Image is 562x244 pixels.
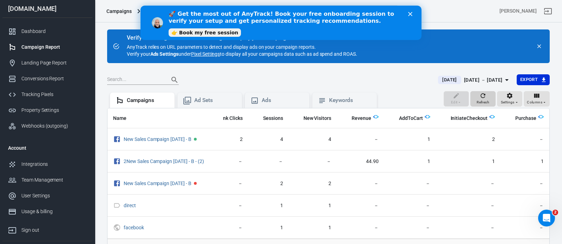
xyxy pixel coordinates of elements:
div: Usage & billing [21,208,87,215]
span: 1 [390,158,430,165]
div: Account id: vJBaXv7L [499,7,537,15]
span: Refresh [477,99,489,106]
span: 1 [294,202,332,209]
span: 2 [553,210,558,215]
span: 2 [254,180,283,187]
div: Sign out [21,226,87,234]
span: AddToCart [399,115,423,122]
span: Paused [194,182,197,185]
div: Integrations [21,161,87,168]
a: Landing Page Report [2,55,92,71]
input: Search... [107,75,163,84]
span: direct [124,203,137,208]
a: direct [124,203,136,208]
svg: UTM & Web Traffic [113,223,121,232]
div: AnyTrack relies on URL parameters to detect and display ads on your campaign reports. Verify your... [127,35,357,57]
iframe: Intercom live chat [538,210,555,226]
span: － [506,180,544,187]
span: 4 [294,136,332,143]
div: Ad Sets [194,97,236,104]
span: New Visitors [303,115,332,122]
a: User Settings [2,188,92,204]
span: 1 [442,158,495,165]
a: Team Management [2,172,92,188]
span: The number of clicks on links within the ad that led to advertiser-specified destinations [219,114,243,122]
span: 44.90 [342,158,379,165]
span: － [442,180,495,187]
span: － [342,202,379,209]
button: [DOMAIN_NAME] [143,5,194,18]
a: Integrations [2,156,92,172]
span: － [442,202,495,209]
span: The number of clicks on links within the ad that led to advertiser-specified destinations [210,114,243,122]
a: 2New Sales Campaign [DATE] - B - (2) [124,158,204,164]
button: close [534,41,544,51]
div: Landing Page Report [21,59,87,67]
a: Pixel Settings [191,50,220,57]
span: Active [194,138,197,141]
button: Search [166,72,183,88]
span: Sessions [263,115,283,122]
div: Property Settings [21,107,87,114]
span: 2 [294,180,332,187]
a: Campaign Report [2,39,92,55]
svg: Direct [113,201,121,210]
span: 4 [254,136,283,143]
img: Logo [489,114,495,120]
button: Find anything...⌘ + K [258,5,399,17]
span: － [442,224,495,231]
span: － [390,180,430,187]
a: facebook [124,225,144,230]
span: － [210,202,243,209]
div: Dashboard [21,28,87,35]
span: 1 [254,202,283,209]
span: － [210,224,243,231]
svg: Facebook Ads [113,179,121,188]
div: Tracking Pixels [21,91,87,98]
span: － [294,158,332,165]
span: － [254,158,283,165]
div: Campaigns [106,8,132,15]
div: Keywords [329,97,371,104]
span: － [342,136,379,143]
span: [DATE] [439,76,459,83]
span: 1 [254,224,283,231]
svg: Facebook Ads [113,135,121,143]
span: New Sales Campaign 22.08.2025 - B [124,137,192,142]
span: Columns [527,99,542,106]
div: Close [268,6,275,11]
span: Settings [501,99,515,106]
span: － [506,202,544,209]
span: 1 [390,136,430,143]
span: InitiateCheckout [442,115,488,122]
span: 2 [442,136,495,143]
span: Sessions [254,115,283,122]
span: 1 [294,224,332,231]
a: Sign out [2,219,92,238]
span: Purchase [515,115,536,122]
a: Dashboard [2,23,92,39]
span: Purchase [506,115,536,122]
span: New Sales Campaign 18.08.2025 - B [124,181,192,186]
button: Refresh [470,91,496,107]
span: 1 [506,158,544,165]
span: Revenue [352,115,371,122]
span: － [210,180,243,187]
div: [DOMAIN_NAME] [2,6,92,12]
span: 2 [210,136,243,143]
strong: Ads Settings [150,51,179,57]
button: Export [517,74,550,85]
div: Ads [262,97,304,104]
span: Name [113,115,136,122]
a: Tracking Pixels [2,87,92,102]
span: Total revenue calculated by AnyTrack. [342,114,371,122]
span: Link Clicks [219,115,243,122]
button: Columns [524,91,550,107]
div: Verify Ads Integration on Pixel Settings to display your campaigns [127,34,357,41]
span: － [506,224,544,231]
span: AddToCart [390,115,423,122]
div: [DATE] － [DATE] [464,76,503,84]
a: Sign out [540,3,556,20]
